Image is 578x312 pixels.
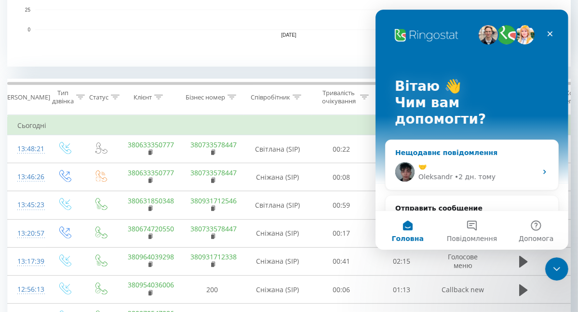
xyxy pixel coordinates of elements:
[432,276,495,304] td: Callback new
[281,33,296,38] text: [DATE]
[311,135,372,163] td: 00:22
[128,140,175,149] a: 380633350777
[311,191,372,219] td: 00:59
[372,247,432,275] td: 02:15
[372,219,432,247] td: 00:53
[186,93,225,101] div: Бізнес номер
[311,247,372,275] td: 00:41
[244,276,311,304] td: Сніжана (SIP)
[128,168,175,177] a: 380633350777
[27,27,30,32] text: 0
[191,140,237,149] a: 380733578447
[311,219,372,247] td: 00:17
[128,280,175,289] a: 380954036006
[545,257,568,281] iframe: Intercom live chat
[128,252,175,261] a: 380964039298
[376,10,568,250] iframe: Intercom live chat
[320,89,358,105] div: Тривалість очікування
[244,247,311,275] td: Сніжана (SIP)
[244,135,311,163] td: Світлана (SIP)
[134,93,152,101] div: Клієнт
[244,191,311,219] td: Світлана (SIP)
[17,140,37,158] div: 13:48:21
[89,93,108,101] div: Статус
[128,196,175,205] a: 380631850348
[372,191,432,219] td: 01:01
[17,224,37,243] div: 13:20:57
[191,168,237,177] a: 380733578447
[372,135,432,163] td: 00:40
[311,163,372,191] td: 00:08
[52,89,74,105] div: Тип дзвінка
[191,196,237,205] a: 380931712546
[181,276,244,304] td: 200
[311,276,372,304] td: 00:06
[372,276,432,304] td: 01:13
[17,252,37,271] div: 13:17:39
[244,219,311,247] td: Сніжана (SIP)
[251,93,290,101] div: Співробітник
[372,163,432,191] td: 00:00
[17,280,37,299] div: 12:56:13
[244,163,311,191] td: Сніжана (SIP)
[17,168,37,186] div: 13:46:26
[191,252,237,261] a: 380931712338
[25,7,31,13] text: 25
[432,247,495,275] td: Голосове меню
[128,224,175,233] a: 380674720550
[191,224,237,233] a: 380733578447
[1,93,50,101] div: [PERSON_NAME]
[17,196,37,214] div: 13:45:23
